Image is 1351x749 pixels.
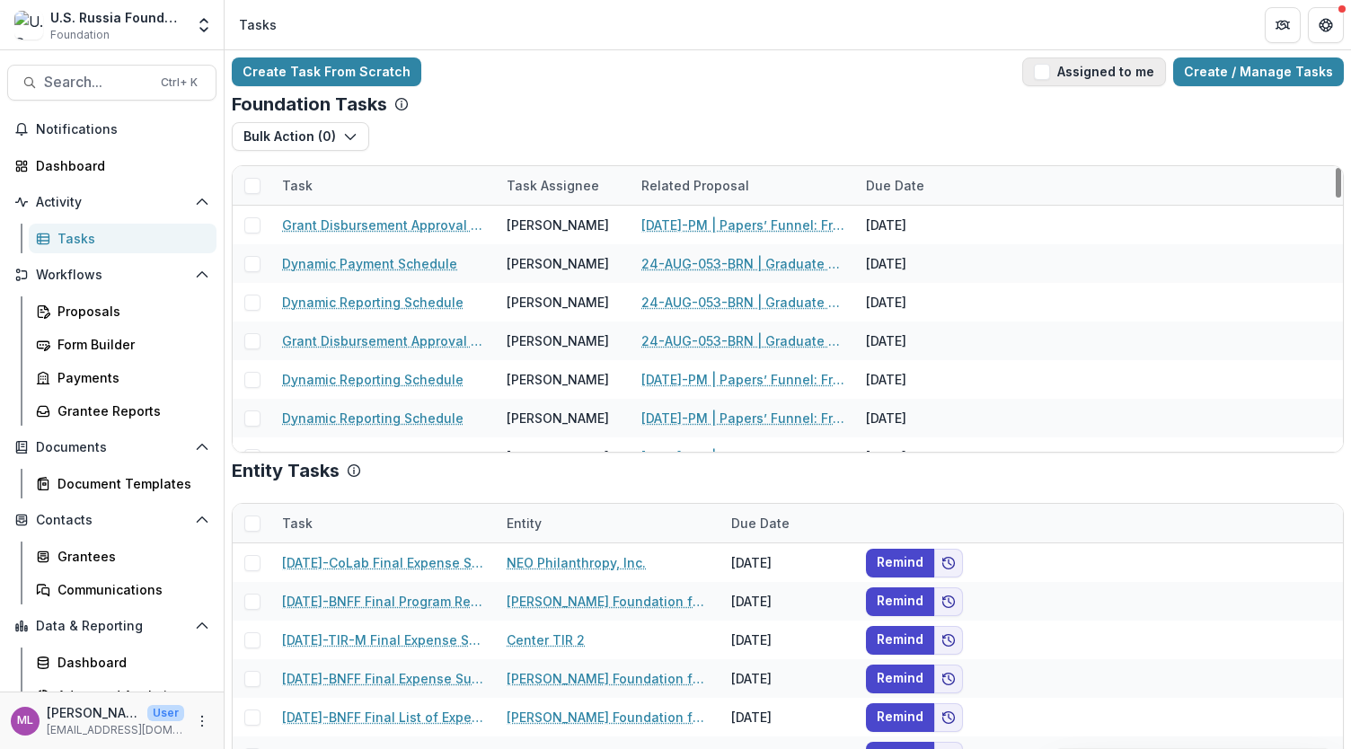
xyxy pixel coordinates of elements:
button: Open entity switcher [191,7,216,43]
button: Open Documents [7,433,216,462]
div: Task [271,504,496,542]
a: Grantees [29,542,216,571]
div: [PERSON_NAME] [507,216,609,234]
button: Add to friends [934,587,963,616]
p: [PERSON_NAME] [47,703,140,722]
div: Grantee Reports [57,401,202,420]
div: [DATE] [855,437,990,476]
button: Add to friends [934,703,963,732]
div: Related Proposal [631,166,855,205]
button: Remind [866,626,934,655]
a: Proposals [29,296,216,326]
button: Search... [7,65,216,101]
div: Dashboard [57,653,202,672]
img: U.S. Russia Foundation [14,11,43,40]
p: [EMAIL_ADDRESS][DOMAIN_NAME] [47,722,184,738]
a: 24-AUG-053-BRN | Graduate Research Cooperation Project 2.0 [641,254,844,273]
button: Partners [1265,7,1301,43]
a: [DATE]-BNFF Final Expense Summary [282,669,485,688]
div: Task [271,166,496,205]
div: Due Date [720,504,855,542]
div: Task Assignee [496,166,631,205]
a: [PERSON_NAME] Foundation for Freedom gGmbH [507,669,710,688]
a: Grant Disbursement Approval Form [282,331,485,350]
button: Open Data & Reporting [7,612,216,640]
a: [DATE]-PM | Papers’ Funnel: From the Emigrant Community Media to the Commercial Client Stream [641,216,844,234]
a: [DATE]-PM | Papers’ Funnel: From the Emigrant Community Media to the Commercial Client Stream [641,409,844,427]
div: Payments [57,368,202,387]
div: Tasks [239,15,277,34]
div: Due Date [855,176,935,195]
div: [DATE] [855,206,990,244]
a: 24-AUG-053-BRN | Graduate Research Cooperation Project 2.0 [641,293,844,312]
div: [DATE] [855,244,990,283]
button: Open Activity [7,188,216,216]
button: Remind [866,703,934,732]
div: Grantees [57,547,202,566]
div: [PERSON_NAME] [507,370,609,389]
button: Remind [866,549,934,577]
span: Foundation [50,27,110,43]
button: Assigned to me [1022,57,1166,86]
a: [DATE]-PM | Papers’ Funnel: From the Emigrant Community Media to the Commercial Client Stream [641,370,844,389]
a: Form Builder [29,330,216,359]
span: Contacts [36,513,188,528]
button: Bulk Action (0) [232,122,369,151]
a: Grant Disbursement Approval Form [282,216,485,234]
a: NEO Philanthropy, Inc. [507,553,646,572]
div: Form Builder [57,335,202,354]
button: Get Help [1308,7,1344,43]
nav: breadcrumb [232,12,284,38]
div: [PERSON_NAME] [507,254,609,273]
div: Tasks [57,229,202,248]
a: Dynamic Reporting Schedule [282,370,464,389]
span: Data & Reporting [36,619,188,634]
button: More [191,710,213,732]
button: Add to friends [934,626,963,655]
div: Communications [57,580,202,599]
a: Advanced Analytics [29,681,216,710]
a: Center TIR 2 [507,630,585,649]
button: Open Contacts [7,506,216,534]
a: Tasks [29,224,216,253]
div: Entity [496,504,720,542]
div: [DATE] [720,659,855,698]
div: [PERSON_NAME] [507,447,609,466]
span: Search... [44,74,150,91]
a: Dynamic Payment Schedule [282,447,457,466]
a: [DATE]-PM | Papers’ Funnel: From the Emigrant Community Media to the Commercial Client Stream [641,447,844,466]
a: Dashboard [7,151,216,181]
button: Remind [866,665,934,693]
div: [DATE] [720,543,855,582]
div: Related Proposal [631,176,760,195]
div: Due Date [720,514,800,533]
div: [DATE] [720,621,855,659]
p: Entity Tasks [232,460,340,481]
a: [DATE]-BNFF Final List of Expenses [282,708,485,727]
a: 24-AUG-053-BRN | Graduate Research Cooperation Project 2.0 [641,331,844,350]
button: Notifications [7,115,216,144]
a: [DATE]-CoLab Final Expense Summary [282,553,485,572]
div: Maria Lvova [17,715,33,727]
a: Document Templates [29,469,216,498]
div: [PERSON_NAME] [507,293,609,312]
a: [PERSON_NAME] Foundation for Freedom gGmbH [507,708,710,727]
div: [DATE] [855,360,990,399]
span: Documents [36,440,188,455]
div: [DATE] [855,399,990,437]
div: Task [271,176,323,195]
button: Add to friends [934,549,963,577]
button: Open Workflows [7,260,216,289]
span: Workflows [36,268,188,283]
a: Dynamic Payment Schedule [282,254,457,273]
div: Document Templates [57,474,202,493]
div: Proposals [57,302,202,321]
div: [DATE] [855,322,990,360]
p: User [147,705,184,721]
div: [DATE] [720,698,855,736]
a: [DATE]-TIR-M Final Expense Summary [282,630,485,649]
a: Create Task From Scratch [232,57,421,86]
